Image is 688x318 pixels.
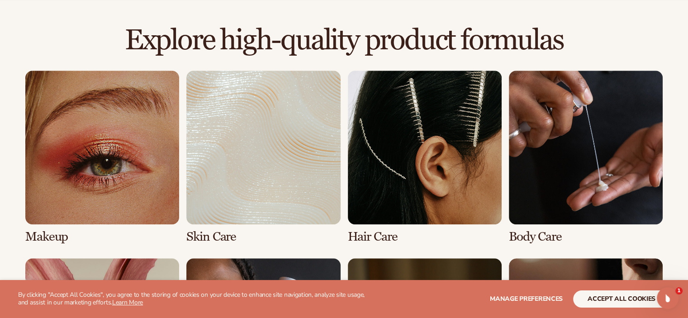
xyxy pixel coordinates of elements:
button: accept all cookies [573,290,670,308]
button: Manage preferences [490,290,563,308]
h3: Makeup [25,230,179,244]
iframe: Intercom live chat [657,287,679,309]
span: Manage preferences [490,294,563,303]
div: 3 / 8 [348,71,502,244]
h3: Skin Care [186,230,340,244]
h3: Body Care [509,230,663,244]
div: 1 / 8 [25,71,179,244]
span: 1 [675,287,683,294]
a: Learn More [112,298,143,307]
p: By clicking "Accept All Cookies", you agree to the storing of cookies on your device to enhance s... [18,291,375,307]
div: 2 / 8 [186,71,340,244]
h3: Hair Care [348,230,502,244]
div: 4 / 8 [509,71,663,244]
h2: Explore high-quality product formulas [25,25,663,56]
